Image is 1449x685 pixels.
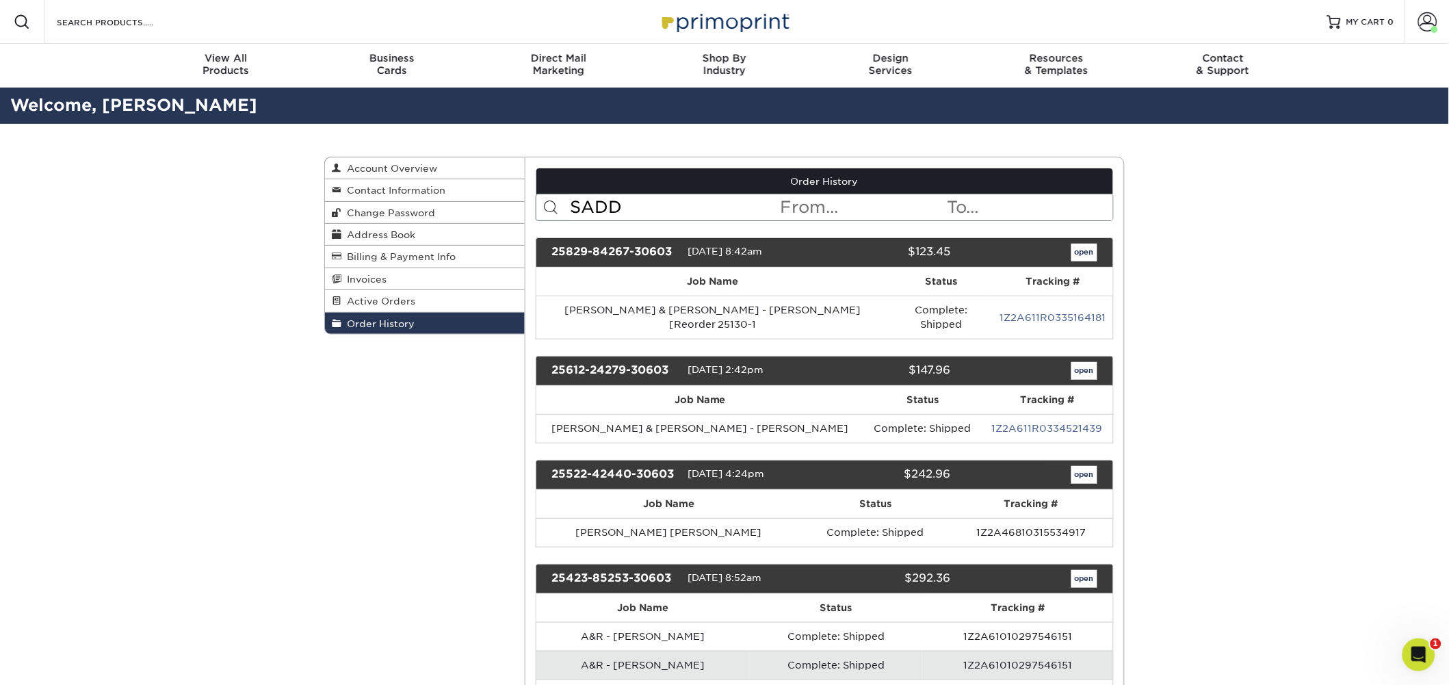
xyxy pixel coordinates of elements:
th: Tracking # [950,490,1113,518]
span: Shop By [642,52,808,64]
td: [PERSON_NAME] & [PERSON_NAME] - [PERSON_NAME] [536,414,865,443]
div: $147.96 [814,362,961,380]
th: Status [750,594,922,622]
th: Job Name [536,268,890,296]
span: Address Book [341,229,415,240]
span: Billing & Payment Info [341,251,456,262]
a: Contact& Support [1140,44,1306,88]
input: Search Orders... [569,194,779,220]
div: 25423-85253-30603 [542,570,688,588]
td: Complete: Shipped [889,296,993,339]
th: Status [864,386,981,414]
span: 0 [1388,17,1394,27]
th: Job Name [536,386,865,414]
div: $242.96 [814,466,961,484]
span: View All [143,52,309,64]
span: [DATE] 2:42pm [688,364,764,375]
span: Order History [341,318,415,329]
div: $123.45 [814,244,961,261]
a: DesignServices [807,44,974,88]
td: [PERSON_NAME] [PERSON_NAME] [536,518,802,547]
a: Active Orders [325,290,525,312]
a: 1Z2A611R0335164181 [1000,312,1106,323]
a: Account Overview [325,157,525,179]
a: Shop ByIndustry [642,44,808,88]
div: Marketing [475,52,642,77]
div: Products [143,52,309,77]
div: 25612-24279-30603 [542,362,688,380]
a: BusinessCards [309,44,475,88]
div: 25829-84267-30603 [542,244,688,261]
span: Business [309,52,475,64]
th: Tracking # [982,386,1113,414]
th: Job Name [536,594,750,622]
span: Resources [974,52,1140,64]
a: open [1071,244,1097,261]
th: Tracking # [922,594,1113,622]
a: Order History [536,168,1114,194]
span: [DATE] 8:52am [688,572,762,583]
a: open [1071,362,1097,380]
a: View AllProducts [143,44,309,88]
a: Order History [325,313,525,334]
span: Active Orders [341,296,415,307]
td: 1Z2A46810315534917 [950,518,1113,547]
span: [DATE] 8:42am [688,246,763,257]
td: Complete: Shipped [750,622,922,651]
td: [PERSON_NAME] & [PERSON_NAME] - [PERSON_NAME] [Reorder 25130-1 [536,296,890,339]
td: 1Z2A61010297546151 [922,651,1113,680]
div: Cards [309,52,475,77]
div: & Support [1140,52,1306,77]
th: Status [889,268,993,296]
td: A&R - [PERSON_NAME] [536,622,750,651]
a: Contact Information [325,179,525,201]
span: Invoices [341,274,387,285]
a: Direct MailMarketing [475,44,642,88]
span: Direct Mail [475,52,642,64]
div: & Templates [974,52,1140,77]
a: Address Book [325,224,525,246]
a: Change Password [325,202,525,224]
div: Services [807,52,974,77]
span: Contact [1140,52,1306,64]
span: Account Overview [341,163,437,174]
span: Design [807,52,974,64]
input: SEARCH PRODUCTS..... [55,14,189,30]
a: open [1071,466,1097,484]
a: open [1071,570,1097,588]
span: Change Password [341,207,435,218]
span: Contact Information [341,185,445,196]
a: Invoices [325,268,525,290]
td: Complete: Shipped [802,518,950,547]
span: 1 [1431,638,1441,649]
iframe: Intercom live chat [1402,638,1435,671]
input: From... [779,194,945,220]
td: Complete: Shipped [864,414,981,443]
div: 25522-42440-30603 [542,466,688,484]
a: Billing & Payment Info [325,246,525,268]
th: Job Name [536,490,802,518]
a: Resources& Templates [974,44,1140,88]
span: [DATE] 4:24pm [688,468,765,479]
span: MY CART [1346,16,1385,28]
td: 1Z2A61010297546151 [922,622,1113,651]
a: 1Z2A611R0334521439 [992,423,1103,434]
th: Status [802,490,950,518]
td: Complete: Shipped [750,651,922,680]
div: $292.36 [814,570,961,588]
div: Industry [642,52,808,77]
img: Primoprint [656,7,793,36]
input: To... [946,194,1113,220]
th: Tracking # [993,268,1113,296]
td: A&R - [PERSON_NAME] [536,651,750,680]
